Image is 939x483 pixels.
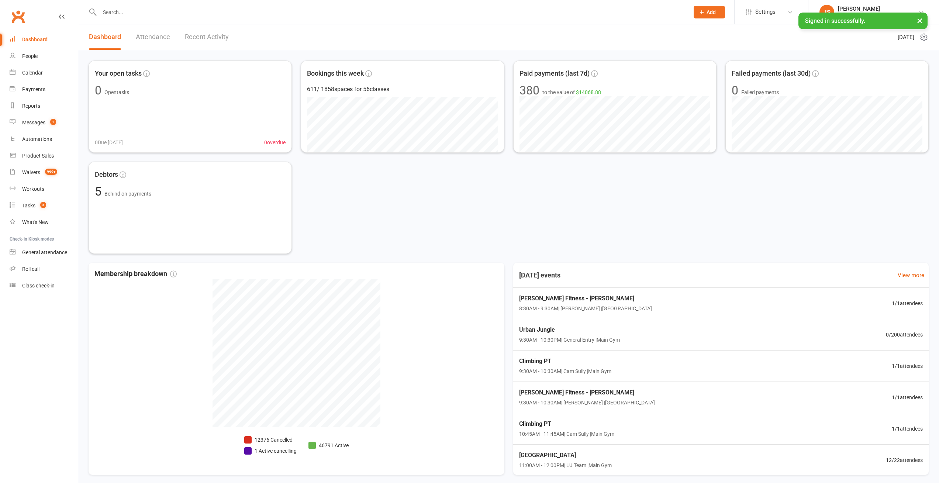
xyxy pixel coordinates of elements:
span: 11:00AM - 12:00PM | UJ Team | Main Gym [519,461,612,469]
span: [PERSON_NAME] Fitness - [PERSON_NAME] [519,388,655,397]
div: Tasks [22,203,35,208]
span: 1 / 1 attendees [892,362,923,370]
a: Automations [10,131,78,148]
input: Search... [97,7,684,17]
span: Settings [755,4,776,20]
div: [PERSON_NAME] [838,6,918,12]
div: General attendance [22,249,67,255]
span: 9:30AM - 10:30AM | Cam Sully | Main Gym [519,367,611,375]
span: 1 / 1 attendees [892,425,923,433]
span: Your open tasks [95,68,142,79]
span: Bookings this week [307,68,364,79]
span: Debtors [95,169,118,180]
span: 3 [40,202,46,208]
span: 8:30AM - 9:30AM | [PERSON_NAME] | [GEOGRAPHIC_DATA] [519,304,652,313]
div: Waivers [22,169,40,175]
div: What's New [22,219,49,225]
a: View more [898,271,924,280]
a: Reports [10,98,78,114]
span: 1 / 1 attendees [892,393,923,401]
a: Payments [10,81,78,98]
span: Climbing PT [519,419,614,429]
span: 10:45AM - 11:45AM | Cam Sully | Main Gym [519,430,614,438]
span: [GEOGRAPHIC_DATA] [519,451,612,460]
div: Payments [22,86,45,92]
div: Reports [22,103,40,109]
div: 0 [732,84,738,96]
span: 1 / 1 attendees [892,299,923,307]
span: 5 [95,184,104,199]
span: Add [707,9,716,15]
span: 9:30AM - 10:30AM | [PERSON_NAME] | [GEOGRAPHIC_DATA] [519,399,655,407]
span: Membership breakdown [94,269,177,279]
span: 999+ [45,169,57,175]
a: Calendar [10,65,78,81]
a: Roll call [10,261,78,277]
span: [PERSON_NAME] Fitness - [PERSON_NAME] [519,294,652,303]
div: Automations [22,136,52,142]
a: People [10,48,78,65]
span: 0 overdue [264,138,286,146]
span: 12 / 22 attendees [886,456,923,464]
a: Recent Activity [185,24,229,50]
div: Dashboard [22,37,48,42]
span: 9:30AM - 10:30PM | General Entry | Main Gym [519,336,620,344]
a: What's New [10,214,78,231]
span: to the value of [542,88,601,96]
a: Tasks 3 [10,197,78,214]
a: Dashboard [10,31,78,48]
div: Class check-in [22,283,55,289]
li: 12376 Cancelled [244,436,297,444]
li: 1 Active cancelling [244,447,297,455]
div: Workouts [22,186,44,192]
button: Add [694,6,725,18]
div: Product Sales [22,153,54,159]
span: 1 [50,119,56,125]
span: Signed in successfully. [805,17,865,24]
span: Urban Jungle [519,325,620,335]
li: 46791 Active [308,441,349,449]
div: JS [819,5,834,20]
span: Failed payments [741,88,779,96]
a: Dashboard [89,24,121,50]
span: Climbing PT [519,356,611,366]
a: Workouts [10,181,78,197]
div: 0 [95,84,101,96]
button: × [913,13,926,28]
a: Clubworx [9,7,27,26]
span: $14068.88 [576,89,601,95]
div: Urban Jungle Indoor Rock Climbing [838,12,918,19]
a: Class kiosk mode [10,277,78,294]
a: Waivers 999+ [10,164,78,181]
div: 380 [519,84,539,96]
span: Open tasks [104,89,129,95]
span: Failed payments (last 30d) [732,68,811,79]
span: 0 Due [DATE] [95,138,123,146]
div: Roll call [22,266,39,272]
a: General attendance kiosk mode [10,244,78,261]
a: Attendance [136,24,170,50]
div: Messages [22,120,45,125]
span: Behind on payments [104,191,151,197]
span: [DATE] [898,33,914,42]
div: People [22,53,38,59]
h3: [DATE] events [513,269,566,282]
span: 0 / 200 attendees [886,331,923,339]
span: Paid payments (last 7d) [519,68,590,79]
div: 611 / 1858 spaces for 56 classes [307,84,498,94]
div: Calendar [22,70,43,76]
a: Messages 1 [10,114,78,131]
a: Product Sales [10,148,78,164]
